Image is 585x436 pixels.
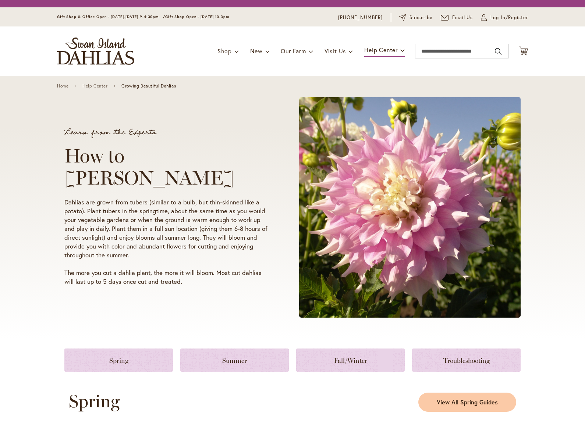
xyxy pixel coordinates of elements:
[409,14,433,21] span: Subscribe
[165,14,229,19] span: Gift Shop Open - [DATE] 10-3pm
[64,129,271,136] p: Learn from the Experts
[64,145,271,189] h1: How to [PERSON_NAME]
[57,14,165,19] span: Gift Shop & Office Open - [DATE]-[DATE] 9-4:30pm /
[399,14,433,21] a: Subscribe
[64,198,271,260] p: Dahlias are grown from tubers (similar to a bulb, but thin-skinned like a potato). Plant tubers i...
[338,14,383,21] a: [PHONE_NUMBER]
[441,14,473,21] a: Email Us
[437,398,498,407] span: View All Spring Guides
[418,393,516,412] a: View All Spring Guides
[57,83,68,89] a: Home
[121,83,176,89] span: Growing Beautiful Dahlias
[82,83,108,89] a: Help Center
[452,14,473,21] span: Email Us
[490,14,528,21] span: Log In/Register
[217,47,232,55] span: Shop
[325,47,346,55] span: Visit Us
[57,37,134,65] a: store logo
[69,391,288,411] h2: Spring
[250,47,262,55] span: New
[364,46,398,54] span: Help Center
[281,47,306,55] span: Our Farm
[481,14,528,21] a: Log In/Register
[64,268,271,286] p: The more you cut a dahlia plant, the more it will bloom. Most cut dahlias will last up to 5 days ...
[495,46,501,57] button: Search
